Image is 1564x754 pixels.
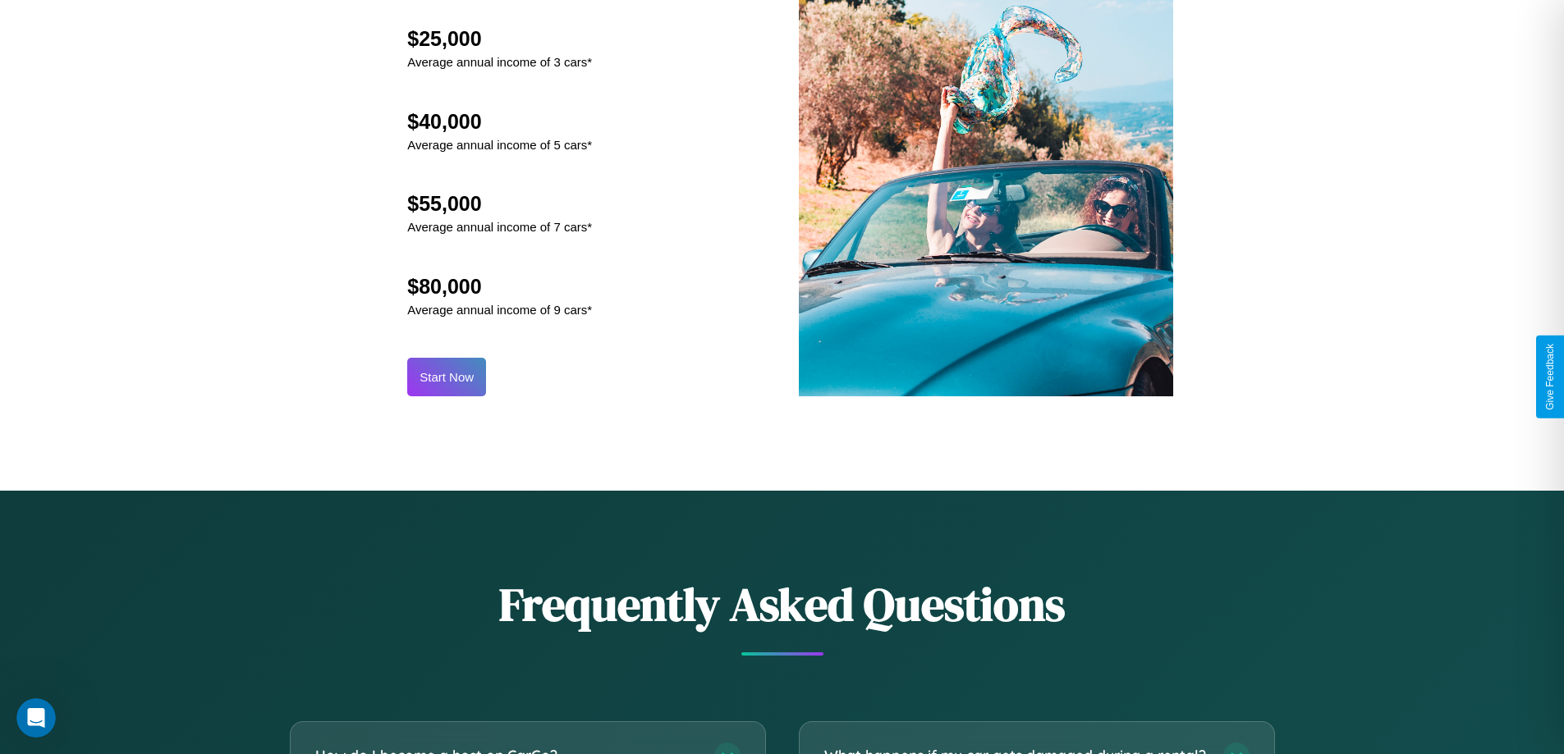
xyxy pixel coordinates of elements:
[1544,344,1556,410] div: Give Feedback
[407,192,592,216] h2: $55,000
[407,134,592,156] p: Average annual income of 5 cars*
[407,110,592,134] h2: $40,000
[16,698,56,738] iframe: Intercom live chat
[407,299,592,321] p: Average annual income of 9 cars*
[407,51,592,73] p: Average annual income of 3 cars*
[407,216,592,238] p: Average annual income of 7 cars*
[290,573,1275,636] h2: Frequently Asked Questions
[407,27,592,51] h2: $25,000
[407,275,592,299] h2: $80,000
[407,358,486,396] button: Start Now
